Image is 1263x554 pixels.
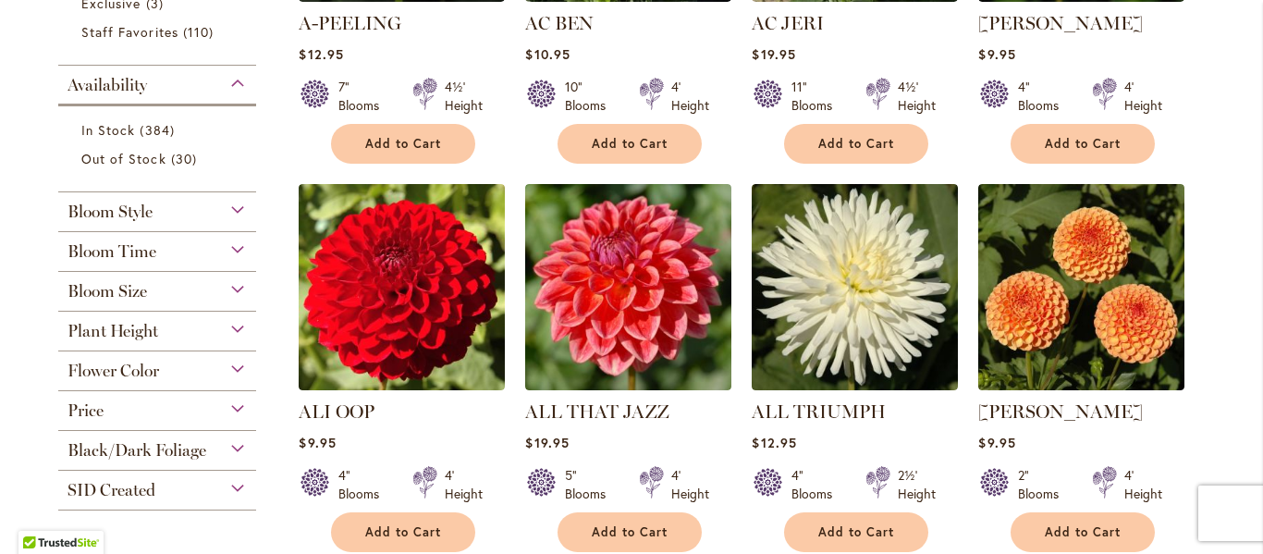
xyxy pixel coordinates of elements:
a: ALI OOP [299,376,505,394]
a: ALL THAT JAZZ [525,376,731,394]
span: Add to Cart [1045,136,1121,152]
span: Bloom Style [67,202,153,222]
span: Bloom Size [67,281,147,302]
button: Add to Cart [784,512,928,552]
button: Add to Cart [1011,124,1155,164]
div: 10" Blooms [565,78,617,115]
span: Add to Cart [1045,524,1121,540]
span: $12.95 [299,45,343,63]
div: 4' Height [445,466,483,503]
a: [PERSON_NAME] [978,400,1143,423]
a: [PERSON_NAME] [978,12,1143,34]
span: Add to Cart [365,136,441,152]
img: ALL THAT JAZZ [525,184,731,390]
a: ALL TRIUMPH [752,400,886,423]
div: 7" Blooms [338,78,390,115]
iframe: Launch Accessibility Center [14,488,66,540]
span: Out of Stock [81,150,166,167]
button: Add to Cart [331,512,475,552]
span: 30 [171,149,202,168]
a: ALL THAT JAZZ [525,400,669,423]
div: 4" Blooms [338,466,390,503]
span: Add to Cart [818,136,894,152]
span: Price [67,400,104,421]
img: ALI OOP [299,184,505,390]
span: Staff Favorites [81,23,178,41]
span: Add to Cart [592,524,668,540]
a: AC JERI [752,12,824,34]
span: SID Created [67,480,155,500]
span: Black/Dark Foliage [67,440,206,461]
span: Add to Cart [592,136,668,152]
a: Staff Favorites [81,22,238,42]
span: Plant Height [67,321,158,341]
span: Flower Color [67,361,159,381]
span: $19.95 [525,434,569,451]
div: 4' Height [671,78,709,115]
div: 4' Height [671,466,709,503]
span: In Stock [81,121,135,139]
div: 4½' Height [445,78,483,115]
div: 4" Blooms [791,466,843,503]
button: Add to Cart [784,124,928,164]
span: Add to Cart [818,524,894,540]
span: $9.95 [299,434,336,451]
span: Add to Cart [365,524,441,540]
button: Add to Cart [558,512,702,552]
a: In Stock 384 [81,120,238,140]
div: 4½' Height [898,78,936,115]
span: 384 [140,120,178,140]
button: Add to Cart [558,124,702,164]
div: 2" Blooms [1018,466,1070,503]
span: $9.95 [978,45,1015,63]
span: Bloom Time [67,241,156,262]
a: A-PEELING [299,12,401,34]
div: 11" Blooms [791,78,843,115]
img: AMBER QUEEN [978,184,1184,390]
div: 2½' Height [898,466,936,503]
span: $19.95 [752,45,795,63]
a: Out of Stock 30 [81,149,238,168]
div: 4' Height [1124,466,1162,503]
a: AMBER QUEEN [978,376,1184,394]
img: ALL TRIUMPH [752,184,958,390]
div: 4' Height [1124,78,1162,115]
div: 4" Blooms [1018,78,1070,115]
a: ALI OOP [299,400,374,423]
div: 5" Blooms [565,466,617,503]
a: AC BEN [525,12,594,34]
a: ALL TRIUMPH [752,376,958,394]
span: $12.95 [752,434,796,451]
span: Availability [67,75,147,95]
span: 110 [183,22,218,42]
button: Add to Cart [1011,512,1155,552]
span: $10.95 [525,45,570,63]
button: Add to Cart [331,124,475,164]
span: $9.95 [978,434,1015,451]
